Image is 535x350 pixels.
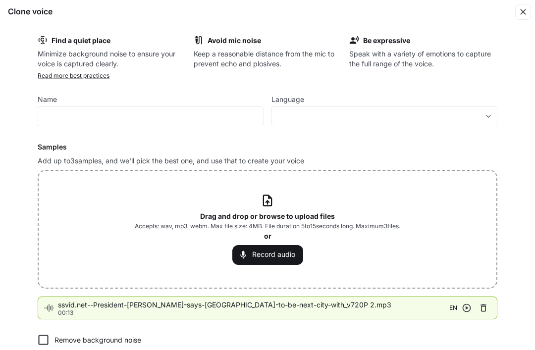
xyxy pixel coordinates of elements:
span: ssvid.net--President-[PERSON_NAME]-says-[GEOGRAPHIC_DATA]-to-be-next-city-with_v720P 2.mp3 [58,300,449,310]
b: Be expressive [363,36,410,45]
b: Avoid mic noise [208,36,261,45]
b: Drag and drop or browse to upload files [200,212,335,220]
p: 00:13 [58,310,449,316]
p: Speak with a variety of emotions to capture the full range of the voice. [349,49,497,69]
b: Find a quiet place [52,36,110,45]
span: EN [449,303,457,313]
p: Keep a reasonable distance from the mic to prevent echo and plosives. [194,49,342,69]
p: Language [271,96,304,103]
p: Minimize background noise to ensure your voice is captured clearly. [38,49,186,69]
p: Remove background noise [54,335,141,345]
a: Read more best practices [38,72,109,79]
p: Add up to 3 samples, and we'll pick the best one, and use that to create your voice [38,156,497,166]
span: Accepts: wav, mp3, webm. Max file size: 4MB. File duration 5 to 15 seconds long. Maximum 3 files. [135,221,400,231]
h6: Samples [38,142,497,152]
p: Name [38,96,57,103]
b: or [264,232,271,240]
div: ​ [272,111,497,121]
button: Record audio [232,245,303,265]
h5: Clone voice [8,6,53,17]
